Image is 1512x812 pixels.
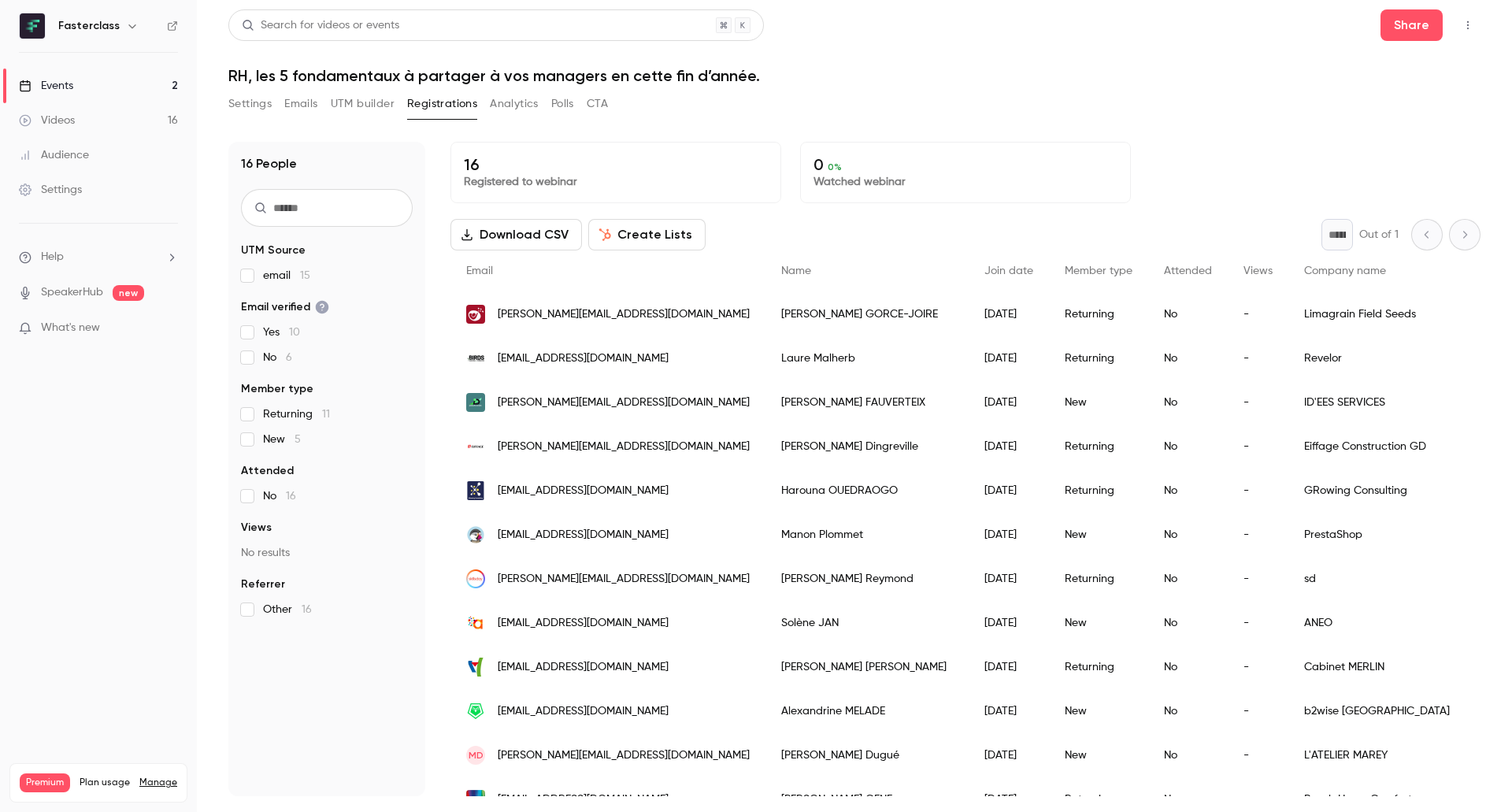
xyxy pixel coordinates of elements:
span: Attended [241,463,294,479]
div: Returning [1049,645,1148,689]
span: Yes [263,324,300,340]
div: New [1049,689,1148,733]
div: Cabinet MERLIN [1288,645,1507,689]
div: [DATE] [969,557,1049,601]
div: - [1228,557,1288,601]
span: No [263,350,292,365]
div: Returning [1049,469,1148,513]
button: Polls [551,91,574,117]
div: - [1228,292,1288,336]
div: Laure Malherb [765,336,969,380]
img: birdscoaching.com [466,349,485,368]
p: Out of 1 [1359,227,1399,243]
span: New [263,432,301,447]
button: Registrations [407,91,477,117]
div: ID'EES SERVICES [1288,380,1507,425]
section: facet-groups [241,243,413,617]
span: Email verified [241,299,329,315]
span: 5 [295,434,301,445]
p: Watched webinar [813,174,1117,190]
div: Returning [1049,425,1148,469]
span: 16 [302,604,312,615]
div: No [1148,380,1228,425]
div: New [1049,380,1148,425]
span: Name [781,265,811,276]
div: - [1228,425,1288,469]
div: [PERSON_NAME] Reymond [765,557,969,601]
div: - [1228,733,1288,777]
div: - [1228,380,1288,425]
div: sd [1288,557,1507,601]
span: Views [241,520,272,536]
a: SpeakerHub [41,284,103,301]
span: What's new [41,320,100,336]
div: No [1148,689,1228,733]
span: [EMAIL_ADDRESS][DOMAIN_NAME] [498,350,669,367]
div: ANEO [1288,601,1507,645]
div: Manon Plommet [765,513,969,557]
div: [PERSON_NAME] GORCE-JOIRE [765,292,969,336]
div: [DATE] [969,336,1049,380]
img: groupeidees.fr [466,393,485,412]
span: [EMAIL_ADDRESS][DOMAIN_NAME] [498,703,669,720]
div: No [1148,557,1228,601]
img: b2wise.com [466,702,485,721]
p: Registered to webinar [464,174,768,190]
li: help-dropdown-opener [19,249,178,265]
div: [DATE] [969,733,1049,777]
div: Eiffage Construction GD [1288,425,1507,469]
div: [PERSON_NAME] [PERSON_NAME] [765,645,969,689]
span: 16 [286,491,296,502]
img: aneo.fr [466,614,485,632]
div: [DATE] [969,380,1049,425]
span: Member type [241,381,313,397]
span: 11 [322,409,330,420]
div: [DATE] [969,601,1049,645]
span: MD [469,748,484,762]
button: Emails [284,91,317,117]
span: [PERSON_NAME][EMAIL_ADDRESS][DOMAIN_NAME] [498,306,750,323]
div: - [1228,689,1288,733]
div: [PERSON_NAME] Dugué [765,733,969,777]
span: [EMAIL_ADDRESS][DOMAIN_NAME] [498,615,669,632]
span: [PERSON_NAME][EMAIL_ADDRESS][DOMAIN_NAME] [498,439,750,455]
span: [EMAIL_ADDRESS][DOMAIN_NAME] [498,659,669,676]
span: email [263,268,310,284]
div: Audience [19,147,89,163]
div: [DATE] [969,292,1049,336]
div: Harouna OUEDRAOGO [765,469,969,513]
span: 0 % [828,161,842,172]
div: PrestaShop [1288,513,1507,557]
img: growingconsulting-africa.com [466,481,485,500]
span: Join date [984,265,1033,276]
div: - [1228,513,1288,557]
iframe: Noticeable Trigger [159,321,178,336]
span: [EMAIL_ADDRESS][DOMAIN_NAME] [498,483,669,499]
div: - [1228,336,1288,380]
img: fr.bosch.com [466,790,485,809]
div: b2wise [GEOGRAPHIC_DATA] [1288,689,1507,733]
span: 10 [289,327,300,338]
h1: 16 People [241,154,297,173]
div: No [1148,601,1228,645]
div: New [1049,513,1148,557]
div: Returning [1049,336,1148,380]
div: [PERSON_NAME] Dingreville [765,425,969,469]
img: cabinet-merlin.fr [466,658,485,677]
div: Events [19,78,73,94]
div: Videos [19,113,75,128]
div: Settings [19,182,82,198]
span: Company name [1304,265,1386,276]
div: No [1148,292,1228,336]
h6: Fasterclass [58,18,120,34]
span: [PERSON_NAME][EMAIL_ADDRESS][DOMAIN_NAME] [498,395,750,411]
button: CTA [587,91,608,117]
img: Fasterclass [20,13,45,39]
div: L'ATELIER MAREY [1288,733,1507,777]
span: UTM Source [241,243,306,258]
span: Help [41,249,64,265]
div: No [1148,513,1228,557]
img: prestashop.com [466,525,485,544]
button: Share [1380,9,1443,41]
div: [DATE] [969,425,1049,469]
